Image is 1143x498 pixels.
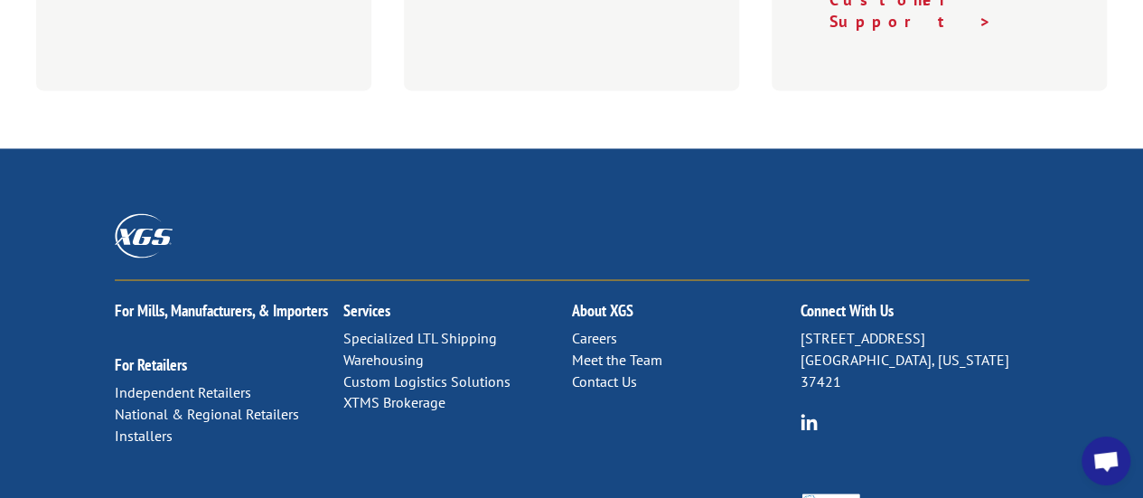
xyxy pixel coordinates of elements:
a: About XGS [572,299,633,320]
a: Meet the Team [572,350,662,368]
a: Warehousing [343,350,424,368]
a: For Mills, Manufacturers, & Importers [115,299,328,320]
a: Careers [572,328,617,346]
a: Custom Logistics Solutions [343,371,511,390]
a: Services [343,299,390,320]
a: National & Regional Retailers [115,404,299,422]
img: XGS_Logos_ALL_2024_All_White [115,213,173,258]
a: Specialized LTL Shipping [343,328,497,346]
h2: Connect With Us [801,302,1029,327]
div: Open chat [1082,437,1130,485]
a: Installers [115,426,173,444]
img: group-6 [801,413,818,430]
a: XTMS Brokerage [343,392,445,410]
a: For Retailers [115,353,187,374]
a: Contact Us [572,371,637,390]
p: [STREET_ADDRESS] [GEOGRAPHIC_DATA], [US_STATE] 37421 [801,327,1029,391]
a: Independent Retailers [115,382,251,400]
